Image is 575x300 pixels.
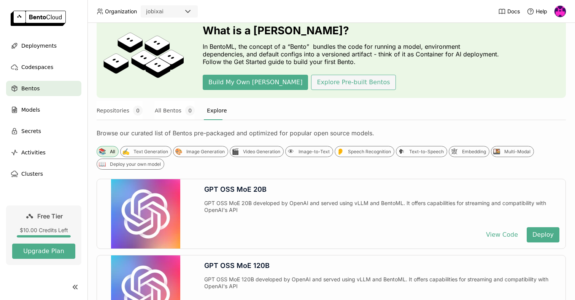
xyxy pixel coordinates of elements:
[527,227,559,242] button: Deploy
[122,148,130,156] div: ✍️
[6,145,81,160] a: Activities
[396,146,447,157] div: 🗣Text-to-Speech
[203,43,503,66] p: In BentoML, the concept of a “Bento” bundles the code for running a model, environment dependenci...
[120,146,172,157] div: ✍️Text Generation
[164,8,165,16] input: Selected jobixai.
[527,8,547,15] div: Help
[110,149,115,155] div: All
[230,146,284,157] div: 🎬Video Generation
[204,261,559,270] div: GPT OSS MoE 120B
[11,11,66,26] img: logo
[285,146,333,157] div: 👁Image-to-Text
[287,148,295,156] div: 👁
[155,101,195,120] button: All Bentos
[409,149,444,155] div: Text-to-Speech
[146,8,164,15] div: jobixai
[6,59,81,75] a: Codespaces
[491,146,534,157] div: 🍱Multi-Modal
[133,149,168,155] div: Text Generation
[21,41,57,50] span: Deployments
[492,148,500,156] div: 🍱
[111,179,180,249] img: GPT OSS MoE 20B
[21,169,43,178] span: Clusters
[21,63,53,72] span: Codespaces
[12,227,75,234] div: $10.00 Credits Left
[207,101,227,120] button: Explore
[21,127,41,136] span: Secrets
[6,81,81,96] a: Bentos
[98,148,106,156] div: 📚
[299,149,330,155] div: Image-to-Text
[21,84,40,93] span: Bentos
[103,32,184,82] img: cover onboarding
[175,148,183,156] div: 🎨
[204,276,559,297] div: GPT OSS MoE 120B developed by OpenAI and served using vLLM and BentoML. It offers capabilities fo...
[449,146,489,157] div: 🕸Embedding
[450,148,458,156] div: 🕸
[335,146,394,157] div: 👂Speech Recognition
[12,244,75,259] button: Upgrade Plan
[348,149,391,155] div: Speech Recognition
[37,212,63,220] span: Free Tier
[204,200,559,221] div: GPT OSS MoE 20B developed by OpenAI and served using vLLM and BentoML. It offers capabilities for...
[462,149,486,155] div: Embedding
[6,124,81,139] a: Secrets
[173,146,228,157] div: 🎨Image Generation
[97,129,566,137] div: Browse our curated list of Bentos pre-packaged and optimized for popular open source models.
[97,146,119,157] div: 📚All
[231,148,239,156] div: 🎬
[98,160,106,168] div: 📖
[554,6,566,17] img: eitan bronfman
[21,105,40,114] span: Models
[6,166,81,181] a: Clusters
[6,38,81,53] a: Deployments
[97,159,164,170] div: 📖Deploy your own model
[105,8,137,15] span: Organization
[203,75,308,90] button: Build My Own [PERSON_NAME]
[185,106,195,116] span: 0
[203,24,503,37] h3: What is a [PERSON_NAME]?
[536,8,547,15] span: Help
[97,101,143,120] button: Repositories
[498,8,520,15] a: Docs
[507,8,520,15] span: Docs
[6,102,81,117] a: Models
[311,75,396,90] button: Explore Pre-built Bentos
[243,149,280,155] div: Video Generation
[6,205,81,265] a: Free Tier$10.00 Credits LeftUpgrade Plan
[504,149,531,155] div: Multi-Modal
[21,148,46,157] span: Activities
[133,106,143,116] span: 0
[204,185,559,194] div: GPT OSS MoE 20B
[480,227,524,242] button: View Code
[336,148,344,156] div: 👂
[397,148,405,156] div: 🗣
[110,161,161,167] div: Deploy your own model
[186,149,225,155] div: Image Generation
